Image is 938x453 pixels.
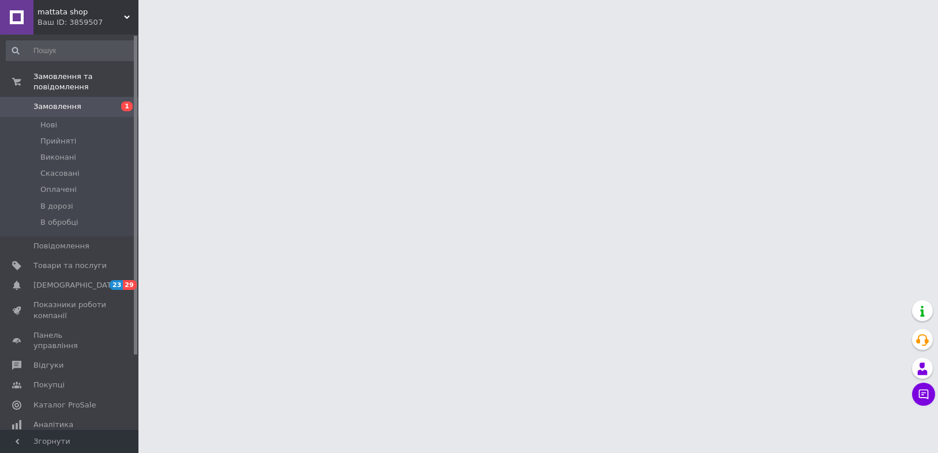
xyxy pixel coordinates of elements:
[40,136,76,146] span: Прийняті
[33,101,81,112] span: Замовлення
[37,17,138,28] div: Ваш ID: 3859507
[110,280,123,290] span: 23
[33,280,119,290] span: [DEMOGRAPHIC_DATA]
[33,71,138,92] span: Замовлення та повідомлення
[33,300,107,320] span: Показники роботи компанії
[33,420,73,430] span: Аналітика
[40,120,57,130] span: Нові
[33,380,65,390] span: Покупці
[40,168,80,179] span: Скасовані
[37,7,124,17] span: mattata shop
[33,360,63,371] span: Відгуки
[40,184,77,195] span: Оплачені
[40,152,76,163] span: Виконані
[6,40,136,61] input: Пошук
[33,261,107,271] span: Товари та послуги
[33,330,107,351] span: Панель управління
[40,201,73,212] span: В дорозі
[33,241,89,251] span: Повідомлення
[40,217,78,228] span: В обробці
[121,101,133,111] span: 1
[33,400,96,410] span: Каталог ProSale
[123,280,136,290] span: 29
[912,383,935,406] button: Чат з покупцем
